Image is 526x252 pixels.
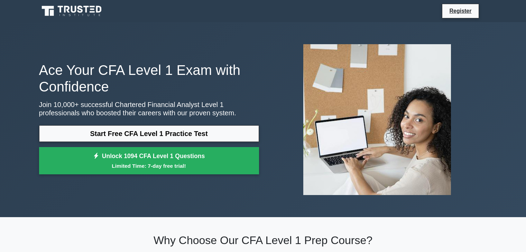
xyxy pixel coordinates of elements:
p: Join 10,000+ successful Chartered Financial Analyst Level 1 professionals who boosted their caree... [39,100,259,117]
a: Start Free CFA Level 1 Practice Test [39,125,259,142]
small: Limited Time: 7-day free trial! [48,162,250,170]
h1: Ace Your CFA Level 1 Exam with Confidence [39,62,259,95]
a: Register [445,7,476,15]
a: Unlock 1094 CFA Level 1 QuestionsLimited Time: 7-day free trial! [39,147,259,175]
h2: Why Choose Our CFA Level 1 Prep Course? [39,234,487,247]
